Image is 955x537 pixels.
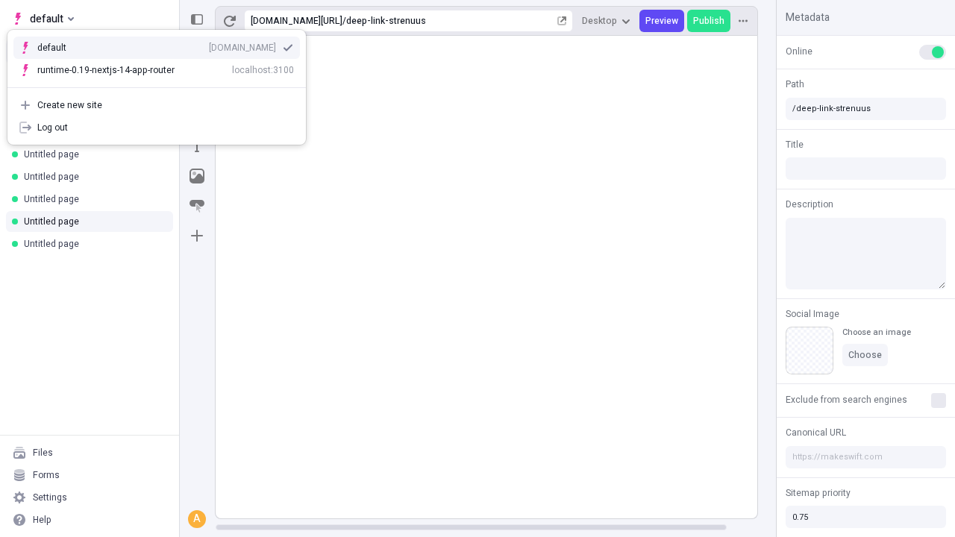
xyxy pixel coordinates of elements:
span: Desktop [582,15,617,27]
div: default [37,42,90,54]
span: Exclude from search engines [786,393,907,406]
button: Image [184,163,210,189]
input: https://makeswift.com [786,446,946,468]
div: runtime-0.19-nextjs-14-app-router [37,64,175,76]
button: Button [184,192,210,219]
div: [URL][DOMAIN_NAME] [251,15,342,27]
div: Untitled page [24,193,161,205]
div: Choose an image [842,327,911,338]
span: Description [786,198,833,211]
span: Online [786,45,812,58]
div: Untitled page [24,148,161,160]
span: Canonical URL [786,426,846,439]
div: Settings [33,492,67,503]
span: Publish [693,15,724,27]
div: localhost:3100 [232,64,294,76]
span: Path [786,78,804,91]
div: [DOMAIN_NAME] [209,42,276,54]
div: A [190,512,204,527]
div: Untitled page [24,216,161,227]
span: Social Image [786,307,839,321]
div: / [342,15,346,27]
div: Untitled page [24,238,161,250]
div: Files [33,447,53,459]
div: Help [33,514,51,526]
span: Preview [645,15,678,27]
button: Select site [6,7,80,30]
span: default [30,10,63,28]
button: Desktop [576,10,636,32]
button: Publish [687,10,730,32]
div: Forms [33,469,60,481]
span: Choose [848,349,882,361]
button: Preview [639,10,684,32]
div: deep-link-strenuus [346,15,554,27]
span: Sitemap priority [786,486,851,500]
span: Title [786,138,804,151]
button: Choose [842,344,888,366]
div: Suggestions [7,31,306,87]
div: Untitled page [24,171,161,183]
button: Text [184,133,210,160]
